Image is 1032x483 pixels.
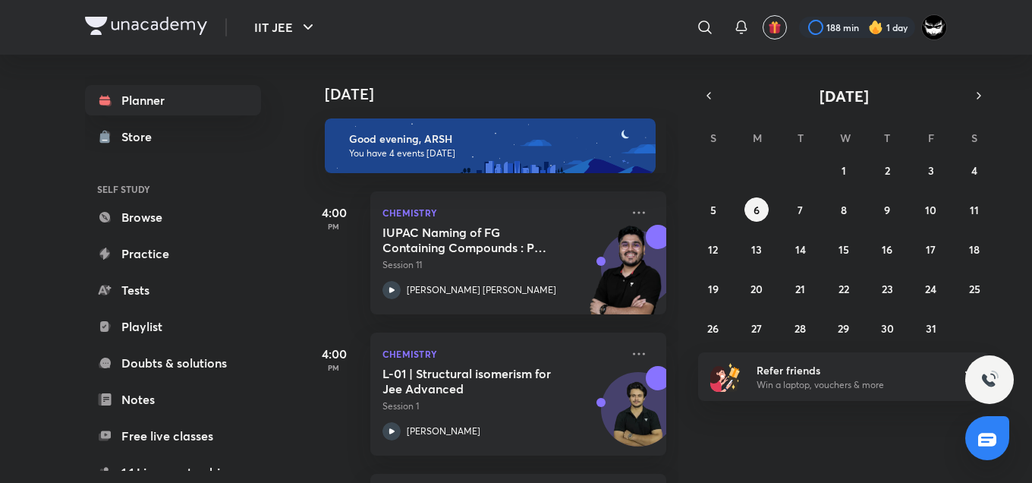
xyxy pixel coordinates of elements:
[832,237,856,261] button: October 15, 2025
[85,202,261,232] a: Browse
[583,225,666,330] img: unacademy
[919,197,943,222] button: October 10, 2025
[719,85,968,106] button: [DATE]
[757,362,943,378] h6: Refer friends
[832,197,856,222] button: October 8, 2025
[710,361,741,392] img: referral
[926,321,936,336] abbr: October 31, 2025
[710,131,716,145] abbr: Sunday
[875,158,899,182] button: October 2, 2025
[921,14,947,40] img: ARSH Khan
[962,276,986,301] button: October 25, 2025
[971,131,977,145] abbr: Saturday
[750,282,763,296] abbr: October 20, 2025
[121,128,161,146] div: Store
[382,204,621,222] p: Chemistry
[795,282,805,296] abbr: October 21, 2025
[708,282,719,296] abbr: October 19, 2025
[832,316,856,340] button: October 29, 2025
[788,197,813,222] button: October 7, 2025
[382,345,621,363] p: Chemistry
[794,321,806,336] abbr: October 28, 2025
[85,85,261,115] a: Planner
[838,242,849,257] abbr: October 15, 2025
[701,316,725,340] button: October 26, 2025
[838,282,849,296] abbr: October 22, 2025
[919,316,943,340] button: October 31, 2025
[962,237,986,261] button: October 18, 2025
[840,131,851,145] abbr: Wednesday
[744,197,769,222] button: October 6, 2025
[969,282,980,296] abbr: October 25, 2025
[757,378,943,392] p: Win a laptop, vouchers & more
[798,131,804,145] abbr: Tuesday
[754,203,760,217] abbr: October 6, 2025
[971,163,977,178] abbr: October 4, 2025
[602,380,675,453] img: Avatar
[788,316,813,340] button: October 28, 2025
[325,118,656,173] img: evening
[701,197,725,222] button: October 5, 2025
[788,276,813,301] button: October 21, 2025
[85,348,261,378] a: Doubts & solutions
[768,21,782,34] img: avatar
[875,276,899,301] button: October 23, 2025
[882,282,893,296] abbr: October 23, 2025
[707,321,719,336] abbr: October 26, 2025
[85,384,261,415] a: Notes
[85,122,261,152] a: Store
[751,321,762,336] abbr: October 27, 2025
[881,321,894,336] abbr: October 30, 2025
[919,158,943,182] button: October 3, 2025
[744,276,769,301] button: October 20, 2025
[304,204,364,222] h5: 4:00
[245,12,326,43] button: IIT JEE
[325,85,681,103] h4: [DATE]
[382,225,571,255] h5: IUPAC Naming of FG Containing Compounds : Part 4
[962,197,986,222] button: October 11, 2025
[763,15,787,39] button: avatar
[753,131,762,145] abbr: Monday
[969,242,980,257] abbr: October 18, 2025
[85,275,261,305] a: Tests
[838,321,849,336] abbr: October 29, 2025
[798,203,803,217] abbr: October 7, 2025
[85,17,207,39] a: Company Logo
[349,147,642,159] p: You have 4 events [DATE]
[701,237,725,261] button: October 12, 2025
[407,425,480,438] p: [PERSON_NAME]
[962,158,986,182] button: October 4, 2025
[788,237,813,261] button: October 14, 2025
[85,17,207,35] img: Company Logo
[795,242,806,257] abbr: October 14, 2025
[751,242,762,257] abbr: October 13, 2025
[928,163,934,178] abbr: October 3, 2025
[875,237,899,261] button: October 16, 2025
[885,163,890,178] abbr: October 2, 2025
[832,158,856,182] button: October 1, 2025
[884,131,890,145] abbr: Thursday
[382,258,621,272] p: Session 11
[304,345,364,363] h5: 4:00
[832,276,856,301] button: October 22, 2025
[744,237,769,261] button: October 13, 2025
[980,371,999,389] img: ttu
[919,237,943,261] button: October 17, 2025
[710,203,716,217] abbr: October 5, 2025
[407,283,556,297] p: [PERSON_NAME] [PERSON_NAME]
[85,421,261,451] a: Free live classes
[882,242,892,257] abbr: October 16, 2025
[349,132,642,146] h6: Good evening, ARSH
[382,366,571,396] h5: L-01 | Structural isomerism for Jee Advanced
[925,282,936,296] abbr: October 24, 2025
[85,311,261,342] a: Playlist
[304,363,364,372] p: PM
[925,203,936,217] abbr: October 10, 2025
[820,86,869,106] span: [DATE]
[382,399,621,413] p: Session 1
[304,222,364,231] p: PM
[928,131,934,145] abbr: Friday
[85,176,261,202] h6: SELF STUDY
[708,242,718,257] abbr: October 12, 2025
[970,203,979,217] abbr: October 11, 2025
